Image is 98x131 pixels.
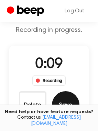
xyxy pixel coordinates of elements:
[6,26,92,35] p: Recording in progress.
[31,115,81,126] a: [EMAIL_ADDRESS][DOMAIN_NAME]
[58,3,91,19] a: Log Out
[7,4,46,18] a: Beep
[32,75,66,86] div: Recording
[52,91,79,119] button: Save Audio Record
[19,91,46,119] button: Delete Audio Record
[35,57,63,72] span: 0:09
[4,115,94,127] span: Contact us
